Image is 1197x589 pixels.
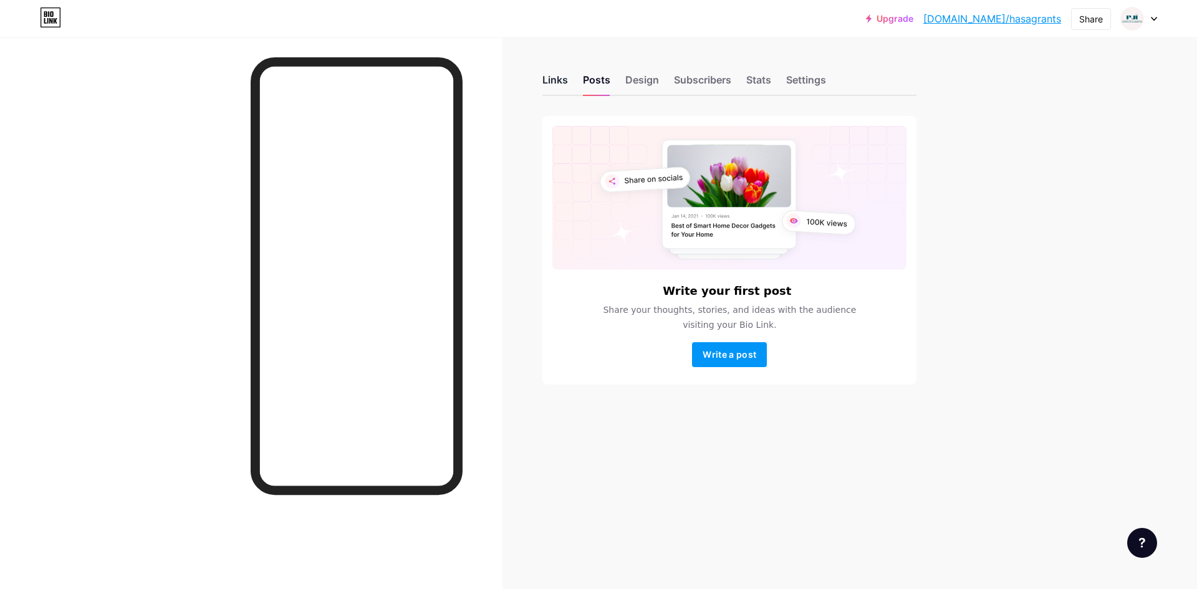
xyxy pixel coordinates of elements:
[692,342,767,367] button: Write a post
[625,72,659,95] div: Design
[583,72,610,95] div: Posts
[542,72,568,95] div: Links
[1079,12,1103,26] div: Share
[746,72,771,95] div: Stats
[674,72,731,95] div: Subscribers
[588,302,871,332] span: Share your thoughts, stories, and ideas with the audience visiting your Bio Link.
[786,72,826,95] div: Settings
[866,14,913,24] a: Upgrade
[1120,7,1144,31] img: hasacrg
[703,349,756,360] span: Write a post
[923,11,1061,26] a: [DOMAIN_NAME]/hasagrants
[663,285,791,297] h6: Write your first post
